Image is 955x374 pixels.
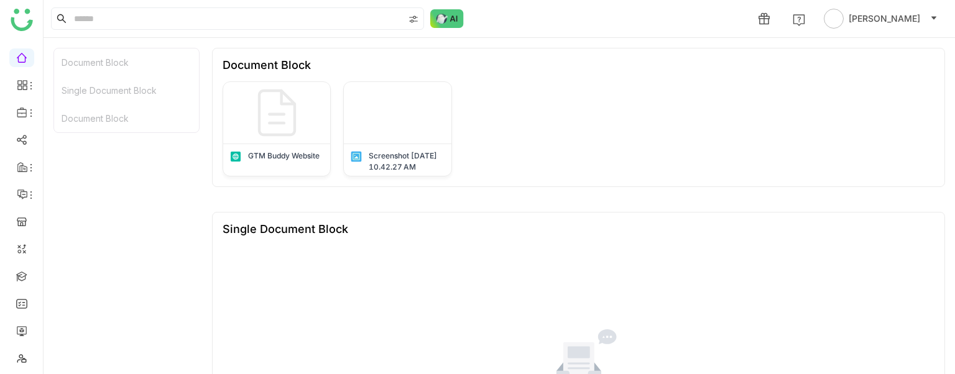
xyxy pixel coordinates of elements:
button: [PERSON_NAME] [821,9,940,29]
img: ask-buddy-normal.svg [430,9,464,28]
div: Screenshot [DATE] 10.42.27 AM [369,150,445,173]
img: default-img.svg [246,82,308,144]
div: Document Block [54,48,199,76]
div: Single Document Block [54,76,199,104]
img: help.svg [793,14,805,26]
img: search-type.svg [408,14,418,24]
div: Document Block [223,58,311,71]
img: logo [11,9,33,31]
img: article.svg [229,150,242,163]
div: Single Document Block [223,222,348,235]
div: Document Block [54,104,199,132]
span: [PERSON_NAME] [849,12,920,25]
div: GTM Buddy Website [248,150,320,162]
img: png.svg [350,150,362,163]
img: 6858f8b3594932469e840d5a [344,82,451,144]
img: avatar [824,9,844,29]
